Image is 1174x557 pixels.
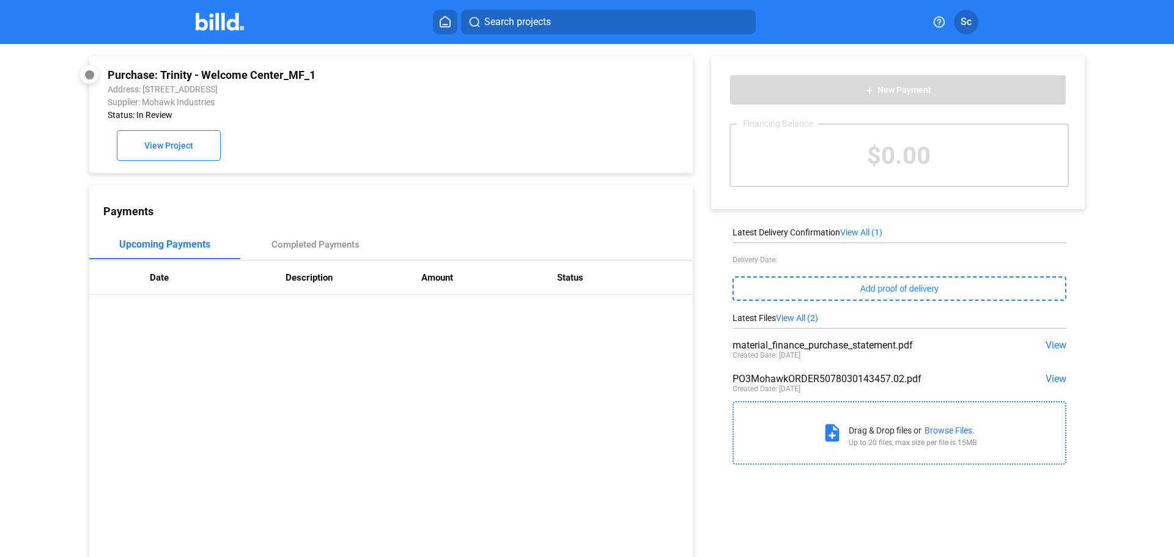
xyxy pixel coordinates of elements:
[108,110,561,120] div: Status: In Review
[1046,373,1066,385] span: View
[484,15,551,29] span: Search projects
[421,260,557,295] th: Amount
[1046,339,1066,351] span: View
[196,13,244,31] img: Billd Company Logo
[733,227,1066,237] div: Latest Delivery Confirmation
[557,260,693,295] th: Status
[733,351,800,360] div: Created Date: [DATE]
[733,256,1066,264] div: Delivery Date:
[108,97,561,107] div: Supplier: Mohawk Industries
[271,239,360,250] div: Completed Payments
[733,276,1066,301] button: Add proof of delivery
[776,313,818,323] span: View All (2)
[954,10,978,34] button: Sc
[144,141,193,151] span: View Project
[103,205,693,218] div: Payments
[117,130,221,161] button: View Project
[733,385,800,393] div: Created Date: [DATE]
[849,426,921,435] div: Drag & Drop files or
[729,75,1066,105] button: New Payment
[733,373,1000,385] div: PO3MohawkORDER5078030143457.02.pdf
[286,260,421,295] th: Description
[925,426,975,435] div: Browse Files.
[461,10,756,34] button: Search projects
[731,125,1068,186] div: $0.00
[877,86,931,95] span: New Payment
[737,119,819,128] div: Financing Balance
[733,313,1066,323] div: Latest Files
[108,68,561,81] div: Purchase: Trinity - Welcome Center_MF_1
[860,284,939,293] span: Add proof of delivery
[150,260,286,295] th: Date
[822,422,843,443] mat-icon: note_add
[733,339,1000,351] div: material_finance_purchase_statement.pdf
[119,238,210,250] div: Upcoming Payments
[108,84,561,94] div: Address: [STREET_ADDRESS]
[865,86,874,95] mat-icon: add
[849,438,976,447] div: Up to 20 files, max size per file is 15MB
[961,15,972,29] span: Sc
[840,227,882,237] span: View All (1)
